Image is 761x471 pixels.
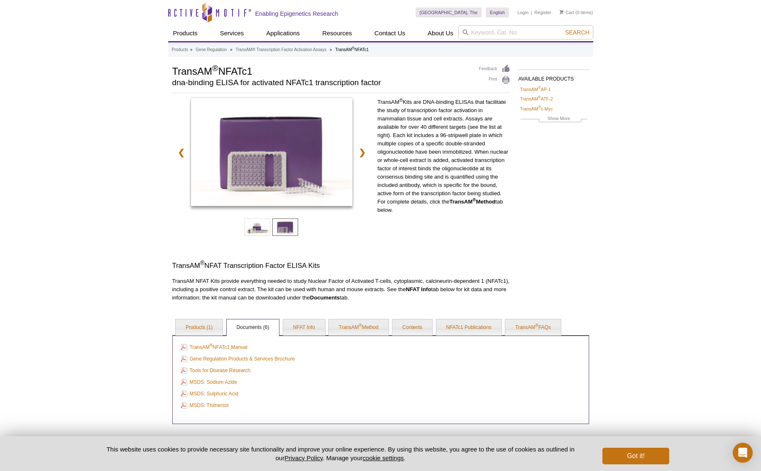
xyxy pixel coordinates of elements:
[212,64,218,73] sup: ®
[538,105,541,109] sup: ®
[563,29,592,36] button: Search
[317,25,357,41] a: Resources
[538,96,541,100] sup: ®
[335,47,369,52] li: TransAM NFATc1
[176,319,223,336] a: Products (1)
[236,46,327,54] a: TransAM® Transcription Factor Activation Assays
[519,69,589,84] h2: AVAILABLE PRODUCTS
[181,366,251,375] a: Tools for Disease Research
[329,319,389,336] a: TransAM®Method
[190,47,193,52] li: »
[172,261,510,271] h3: TransAM NFAT Transcription Factor ELISA Kits
[181,343,247,352] a: TransAM®NFATc1 Manual
[181,378,237,387] a: MSDS: Sodium Azide
[520,115,587,124] a: Show More
[416,7,482,17] a: [GEOGRAPHIC_DATA], The
[450,199,496,205] strong: TransAM Method
[505,319,561,336] a: TransAM®FAQs
[283,319,325,336] a: NFAT Info
[230,47,232,52] li: »
[172,79,471,86] h2: dna-binding ELISA for activated NFATc1 transcription factor
[352,46,355,50] sup: ®
[486,7,509,17] a: English
[181,401,229,410] a: MSDS: Thimersol
[520,105,553,113] a: TransAM®c-Myc
[172,143,190,162] a: ❮
[538,86,541,90] sup: ®
[92,445,589,462] p: This website uses cookies to provide necessary site functionality and improve your online experie...
[377,98,510,214] p: TransAM Kits are DNA-binding ELISAs that facilitate the study of transcription factor activation ...
[535,323,538,328] sup: ®
[181,354,295,363] a: Gene Regulation Products & Services Brochure
[215,25,249,41] a: Services
[560,10,563,14] img: Your Cart
[423,25,458,41] a: About Us
[310,294,340,301] strong: Documents
[168,25,203,41] a: Products
[520,95,553,103] a: TransAM®ATF-2
[369,25,410,41] a: Contact Us
[602,448,669,464] button: Got it!
[181,389,238,398] a: MSDS: Sulphuric Acid
[458,25,593,39] input: Keyword, Cat. No.
[227,319,279,336] a: Documents (6)
[284,454,323,461] a: Privacy Policy
[255,10,338,17] h2: Enabling Epigenetics Research
[534,10,551,15] a: Register
[560,10,574,15] a: Cart
[531,7,532,17] li: |
[479,64,510,74] a: Feedback
[172,277,510,302] p: TransAM NFAT Kits provide everything needed to study Nuclear Factor of Activated T-cells, cytopla...
[210,343,213,348] sup: ®
[733,443,753,463] div: Open Intercom Messenger
[362,454,404,461] button: cookie settings
[560,7,593,17] li: (0 items)
[479,76,510,85] a: Print
[436,319,502,336] a: NFATc1 Publications
[191,98,352,209] a: Stripwell Plate
[520,86,551,93] a: TransAM®AP-1
[565,29,589,36] span: Search
[472,197,476,202] sup: ®
[261,25,305,41] a: Applications
[330,47,332,52] li: »
[406,286,431,292] strong: NFAT Info
[196,46,227,54] a: Gene Regulation
[392,319,432,336] a: Contents
[517,10,529,15] a: Login
[359,323,362,328] sup: ®
[172,46,188,54] a: Products
[191,98,352,206] img: Stripwell Plate
[399,98,403,103] sup: ®
[353,143,371,162] a: ❯
[200,260,204,267] sup: ®
[172,64,471,77] h1: TransAM NFATc1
